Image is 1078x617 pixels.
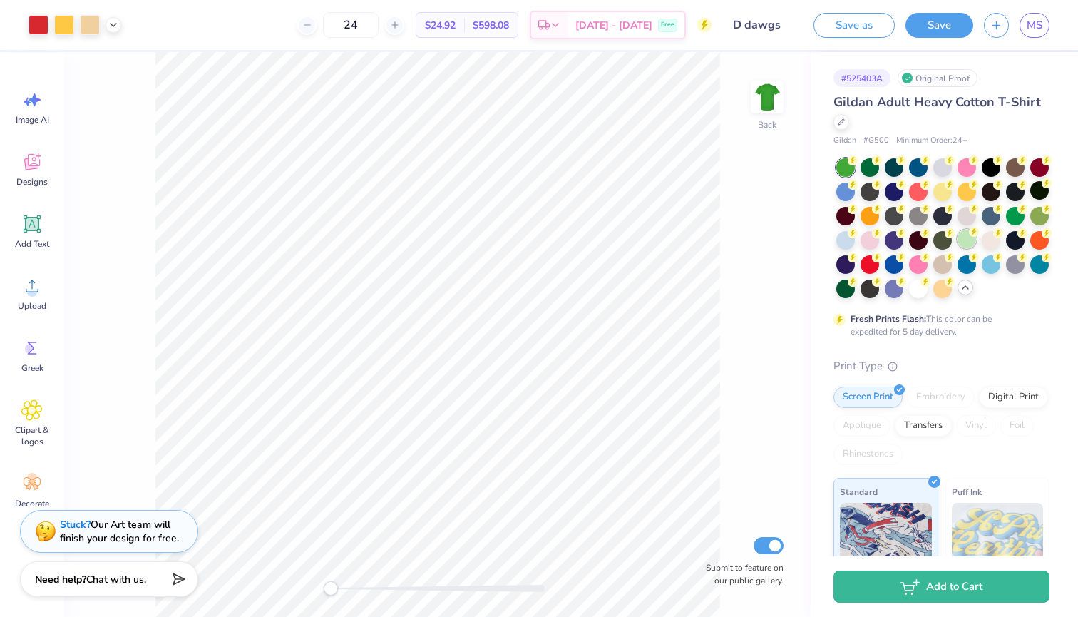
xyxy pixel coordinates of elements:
[863,135,889,147] span: # G500
[833,69,890,87] div: # 525403A
[1020,13,1049,38] a: MS
[979,387,1048,408] div: Digital Print
[1027,17,1042,34] span: MS
[851,313,926,325] strong: Fresh Prints Flash:
[425,18,456,33] span: $24.92
[833,135,856,147] span: Gildan
[722,11,792,39] input: Untitled Design
[698,561,784,587] label: Submit to feature on our public gallery.
[473,18,509,33] span: $598.08
[956,415,996,437] div: Vinyl
[905,13,973,38] button: Save
[324,581,338,596] div: Accessibility label
[9,424,56,447] span: Clipart & logos
[833,358,1049,374] div: Print Type
[840,503,932,574] img: Standard
[16,176,48,188] span: Designs
[15,498,49,509] span: Decorate
[851,312,1026,338] div: This color can be expedited for 5 day delivery.
[833,387,903,408] div: Screen Print
[952,484,982,499] span: Puff Ink
[661,20,674,30] span: Free
[35,573,86,586] strong: Need help?
[18,300,46,312] span: Upload
[60,518,91,531] strong: Stuck?
[833,444,903,465] div: Rhinestones
[575,18,652,33] span: [DATE] - [DATE]
[21,362,43,374] span: Greek
[896,135,967,147] span: Minimum Order: 24 +
[833,93,1041,111] span: Gildan Adult Heavy Cotton T-Shirt
[753,83,781,111] img: Back
[840,484,878,499] span: Standard
[1000,415,1034,437] div: Foil
[907,387,975,408] div: Embroidery
[323,12,379,38] input: – –
[952,503,1044,574] img: Puff Ink
[898,69,977,87] div: Original Proof
[86,573,146,586] span: Chat with us.
[895,415,952,437] div: Transfers
[813,13,895,38] button: Save as
[60,518,179,545] div: Our Art team will finish your design for free.
[758,118,776,131] div: Back
[833,415,890,437] div: Applique
[15,238,49,250] span: Add Text
[16,114,49,126] span: Image AI
[833,571,1049,603] button: Add to Cart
